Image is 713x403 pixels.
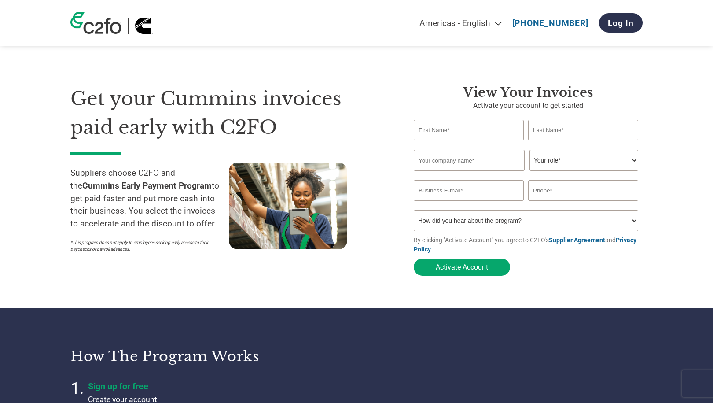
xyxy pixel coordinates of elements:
[528,180,638,201] input: Phone*
[528,120,638,140] input: Last Name*
[88,381,308,392] h4: Sign up for free
[512,18,588,28] a: [PHONE_NUMBER]
[528,202,638,207] div: Inavlid Phone Number
[414,236,643,254] p: By clicking "Activate Account" you agree to C2FO's and
[414,150,525,171] input: Your company name*
[414,85,643,100] h3: View Your Invoices
[414,141,524,146] div: Invalid first name or first name is too long
[414,259,510,276] button: Activate Account
[229,163,347,249] img: supply chain worker
[414,172,638,177] div: Invalid company name or company name is too long
[70,167,229,230] p: Suppliers choose C2FO and the to get paid faster and put more cash into their business. You selec...
[70,85,387,141] h1: Get your Cummins invoices paid early with C2FO
[414,180,524,201] input: Invalid Email format
[70,348,345,365] h3: How the program works
[82,181,212,191] strong: Cummins Early Payment Program
[414,100,643,111] p: Activate your account to get started
[414,202,524,207] div: Inavlid Email Address
[70,239,220,252] p: *This program does not apply to employees seeking early access to their paychecks or payroll adva...
[135,18,153,34] img: Cummins
[599,13,643,33] a: Log In
[549,237,605,244] a: Supplier Agreement
[70,12,121,34] img: c2fo logo
[414,120,524,140] input: First Name*
[528,141,638,146] div: Invalid last name or last name is too long
[529,150,638,171] select: Title/Role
